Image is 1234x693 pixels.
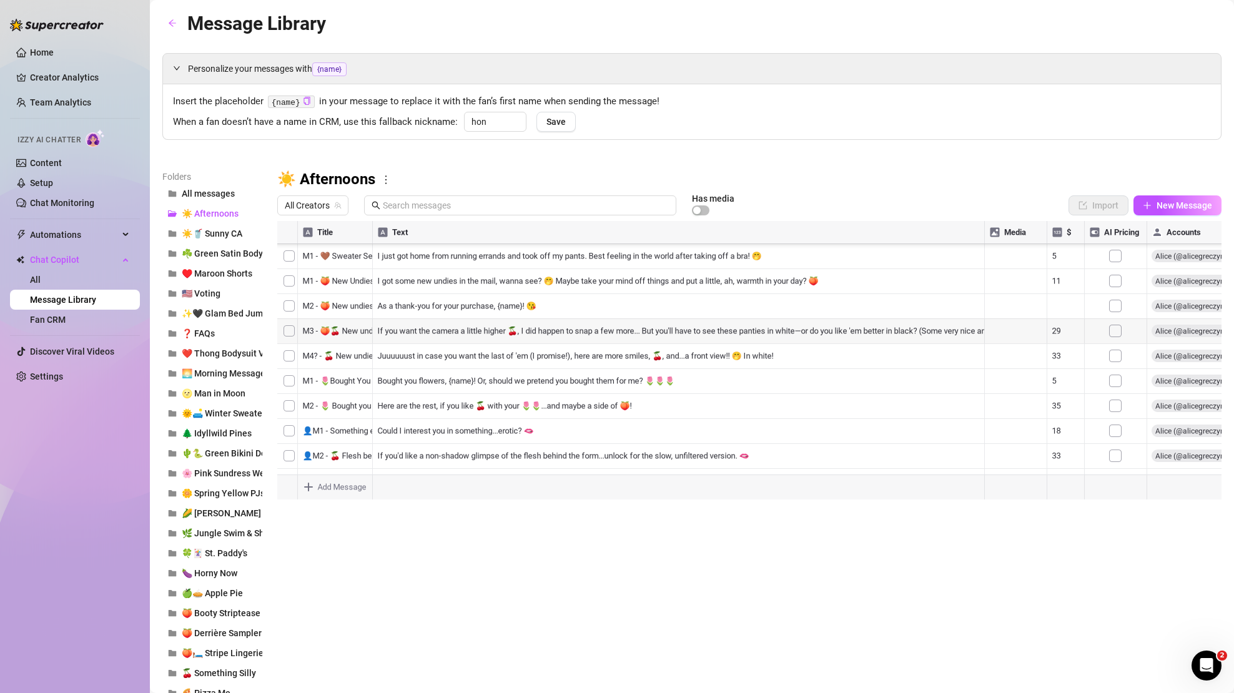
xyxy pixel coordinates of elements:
[162,643,262,663] button: 🍑🛏️ Stripe Lingerie Bed Booty Striptease
[168,469,177,478] span: folder
[162,343,262,363] button: ❤️ Thong Bodysuit Vid
[162,383,262,403] button: 🌝 Man in Moon
[182,448,330,458] span: 🌵🐍 Green Bikini Desert Stagecoach
[182,628,262,638] span: 🍑 Derrière Sampler
[168,549,177,558] span: folder
[162,563,262,583] button: 🍆 Horny Now
[162,443,262,463] button: 🌵🐍 Green Bikini Desert Stagecoach
[303,97,311,106] button: Click to Copy
[162,263,262,283] button: ♥️ Maroon Shorts
[168,409,177,418] span: folder
[30,47,54,57] a: Home
[546,117,566,127] span: Save
[168,569,177,577] span: folder
[162,543,262,563] button: 🍀🃏 St. Paddy's
[168,509,177,518] span: folder
[162,483,262,503] button: 🌼 Spring Yellow PJs
[163,54,1221,84] div: Personalize your messages with{name}
[182,288,220,298] span: 🇺🇸 Voting
[303,97,311,105] span: copy
[168,229,177,238] span: folder
[182,368,270,378] span: 🌅 Morning Messages
[380,174,392,185] span: more
[168,189,177,198] span: folder
[168,389,177,398] span: folder
[312,62,347,76] span: {name}
[168,209,177,218] span: folder-open
[182,348,272,358] span: ❤️ Thong Bodysuit Vid
[30,67,130,87] a: Creator Analytics
[182,308,268,318] span: ✨🖤 Glam Bed Jump
[1133,195,1222,215] button: New Message
[182,648,349,658] span: 🍑🛏️ Stripe Lingerie Bed Booty Striptease
[268,96,315,109] code: {name}
[182,468,289,478] span: 🌸 Pink Sundress Welcome
[30,371,63,381] a: Settings
[30,250,119,270] span: Chat Copilot
[372,201,380,210] span: search
[30,295,96,305] a: Message Library
[182,229,242,238] span: ☀️🥤 Sunny CA
[162,283,262,303] button: 🇺🇸 Voting
[168,309,177,318] span: folder
[30,97,91,107] a: Team Analytics
[182,209,239,219] span: ☀️ Afternoons
[182,568,237,578] span: 🍆 Horny Now
[1217,651,1227,661] span: 2
[182,528,284,538] span: 🌿 Jungle Swim & Shower
[168,349,177,358] span: folder
[182,508,261,518] span: 🌽 [PERSON_NAME]
[30,346,114,356] a: Discover Viral Videos
[162,523,262,543] button: 🌿 Jungle Swim & Shower
[182,268,252,278] span: ♥️ Maroon Shorts
[182,388,245,398] span: 🌝 Man in Moon
[86,129,105,147] img: AI Chatter
[1143,201,1152,210] span: plus
[182,428,252,438] span: 🌲 Idyllwild Pines
[182,328,215,338] span: ❓ FAQs
[182,668,256,678] span: 🍒 Something Silly
[168,629,177,637] span: folder
[168,589,177,597] span: folder
[277,170,375,190] h3: ☀️ Afternoons
[383,199,669,212] input: Search messages
[162,224,262,243] button: ☀️🥤 Sunny CA
[162,623,262,643] button: 🍑 Derrière Sampler
[16,255,24,264] img: Chat Copilot
[182,588,243,598] span: 🍏🥧 Apple Pie
[30,275,41,285] a: All
[168,489,177,498] span: folder
[187,9,326,38] article: Message Library
[162,583,262,603] button: 🍏🥧 Apple Pie
[162,403,262,423] button: 🌞🛋️ Winter Sweater Sunbask
[162,243,262,263] button: ☘️ Green Satin Bodysuit Nudes
[182,548,247,558] span: 🍀🃏 St. Paddy's
[162,170,262,184] article: Folders
[168,249,177,258] span: folder
[168,529,177,538] span: folder
[173,64,180,72] span: expanded
[30,178,53,188] a: Setup
[168,269,177,278] span: folder
[168,609,177,617] span: folder
[285,196,341,215] span: All Creators
[168,19,177,27] span: arrow-left
[182,248,305,258] span: ☘️ Green Satin Bodysuit Nudes
[10,19,104,31] img: logo-BBDzfeDw.svg
[188,62,1211,76] span: Personalize your messages with
[168,329,177,338] span: folder
[168,449,177,458] span: folder
[30,158,62,168] a: Content
[182,189,235,199] span: All messages
[162,204,262,224] button: ☀️ Afternoons
[162,663,262,683] button: 🍒 Something Silly
[162,463,262,483] button: 🌸 Pink Sundress Welcome
[173,94,1211,109] span: Insert the placeholder in your message to replace it with the fan’s first name when sending the m...
[1157,200,1212,210] span: New Message
[168,669,177,677] span: folder
[168,649,177,657] span: folder
[1192,651,1222,681] iframe: Intercom live chat
[173,115,458,130] span: When a fan doesn’t have a name in CRM, use this fallback nickname:
[162,323,262,343] button: ❓ FAQs
[17,134,81,146] span: Izzy AI Chatter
